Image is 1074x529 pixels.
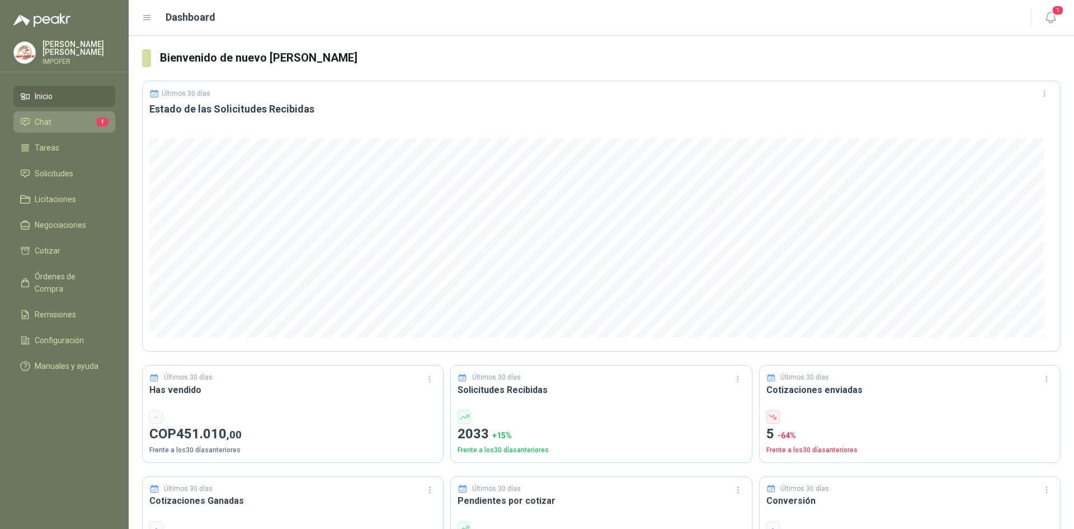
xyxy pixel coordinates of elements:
p: Últimos 30 días [472,372,521,383]
button: 1 [1040,8,1061,28]
h3: Cotizaciones Ganadas [149,494,436,508]
h3: Conversión [766,494,1053,508]
p: IMPOFER [43,58,115,65]
span: ,00 [227,428,242,441]
h3: Estado de las Solicitudes Recibidas [149,102,1053,116]
h3: Bienvenido de nuevo [PERSON_NAME] [160,49,1061,67]
a: Negociaciones [13,214,115,236]
a: Tareas [13,137,115,158]
p: 5 [766,424,1053,445]
span: Órdenes de Compra [35,270,105,295]
p: COP [149,424,436,445]
span: Solicitudes [35,167,73,180]
div: - [149,410,163,424]
p: Últimos 30 días [164,484,213,494]
a: Inicio [13,86,115,107]
h3: Solicitudes Recibidas [458,383,745,397]
img: Logo peakr [13,13,70,27]
span: Chat [35,116,51,128]
h3: Has vendido [149,383,436,397]
span: 1 [1052,5,1064,16]
h1: Dashboard [166,10,215,25]
a: Configuración [13,330,115,351]
a: Órdenes de Compra [13,266,115,299]
span: Inicio [35,90,53,102]
p: Frente a los 30 días anteriores [458,445,745,456]
span: Licitaciones [35,193,76,205]
span: Cotizar [35,245,60,257]
p: Frente a los 30 días anteriores [149,445,436,456]
span: Negociaciones [35,219,86,231]
img: Company Logo [14,42,35,63]
a: Solicitudes [13,163,115,184]
span: Tareas [35,142,59,154]
p: Frente a los 30 días anteriores [766,445,1053,456]
h3: Cotizaciones enviadas [766,383,1053,397]
p: Últimos 30 días [780,484,829,494]
span: + 15 % [492,431,512,440]
a: Remisiones [13,304,115,325]
p: Últimos 30 días [162,90,210,97]
p: Últimos 30 días [472,484,521,494]
span: 1 [96,118,109,127]
a: Cotizar [13,240,115,261]
a: Manuales y ayuda [13,355,115,377]
p: 2033 [458,424,745,445]
p: Últimos 30 días [780,372,829,383]
h3: Pendientes por cotizar [458,494,745,508]
span: Manuales y ayuda [35,360,98,372]
a: Chat1 [13,111,115,133]
p: Últimos 30 días [164,372,213,383]
p: [PERSON_NAME] [PERSON_NAME] [43,40,115,56]
a: Licitaciones [13,189,115,210]
span: -64 % [778,431,796,440]
span: Remisiones [35,308,76,321]
span: Configuración [35,334,84,347]
span: 451.010 [176,426,242,442]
